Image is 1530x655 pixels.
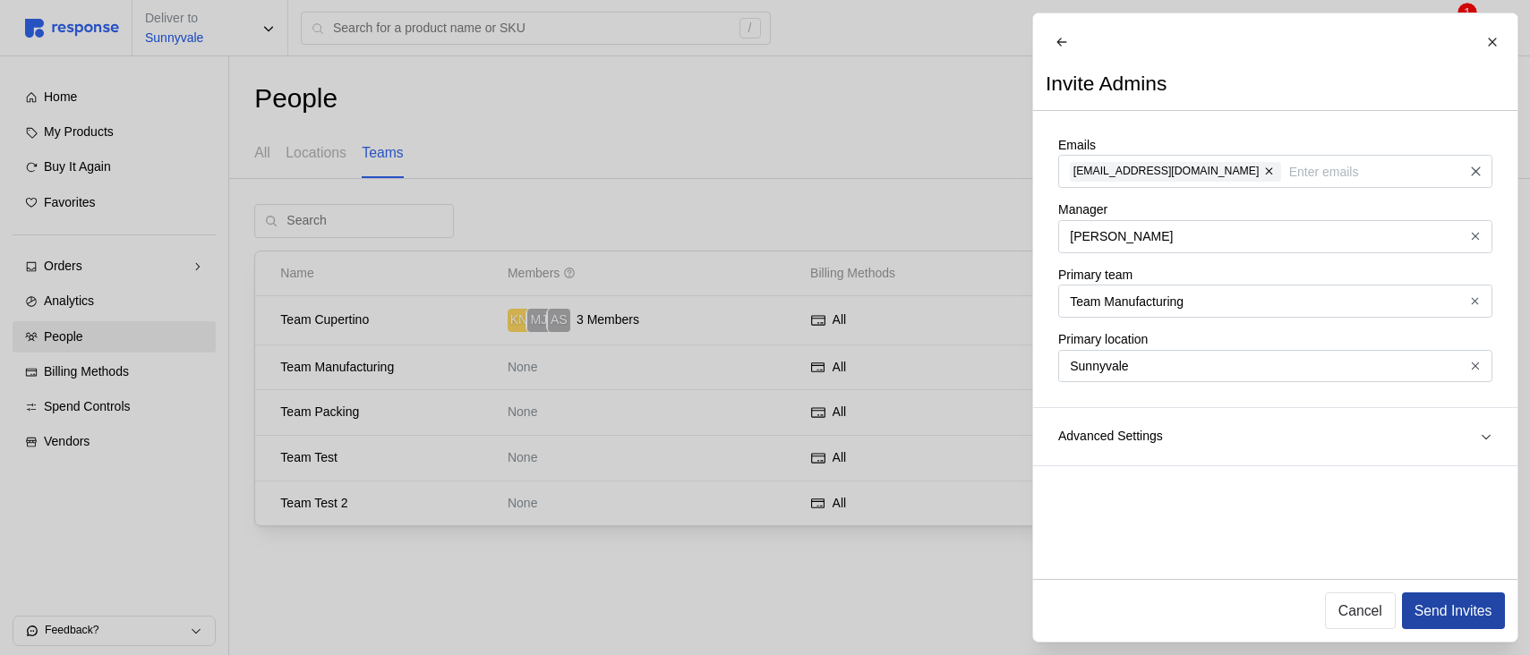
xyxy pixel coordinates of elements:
[1058,350,1492,383] input: Search for a location...
[1401,592,1504,629] button: Send Invites
[1288,162,1459,182] input: Enter emails
[1414,600,1492,622] p: Send Invites
[1058,136,1096,156] p: Emails
[1033,408,1517,465] button: Advanced Settings
[1058,427,1480,447] p: Advanced Settings
[1073,162,1259,182] span: [EMAIL_ADDRESS][DOMAIN_NAME]
[1058,266,1133,285] p: Primary team
[1058,285,1492,318] input: Search for a team...
[1046,70,1167,98] h2: Invite Admins
[1324,592,1395,629] button: Cancel
[1338,600,1381,622] p: Cancel
[1058,330,1148,350] p: Primary location
[1466,357,1483,374] button: Clear value
[1058,220,1492,253] input: Search for a manager...
[1058,200,1107,220] p: Manager
[1466,228,1483,245] button: Clear value
[1466,293,1483,310] button: Clear value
